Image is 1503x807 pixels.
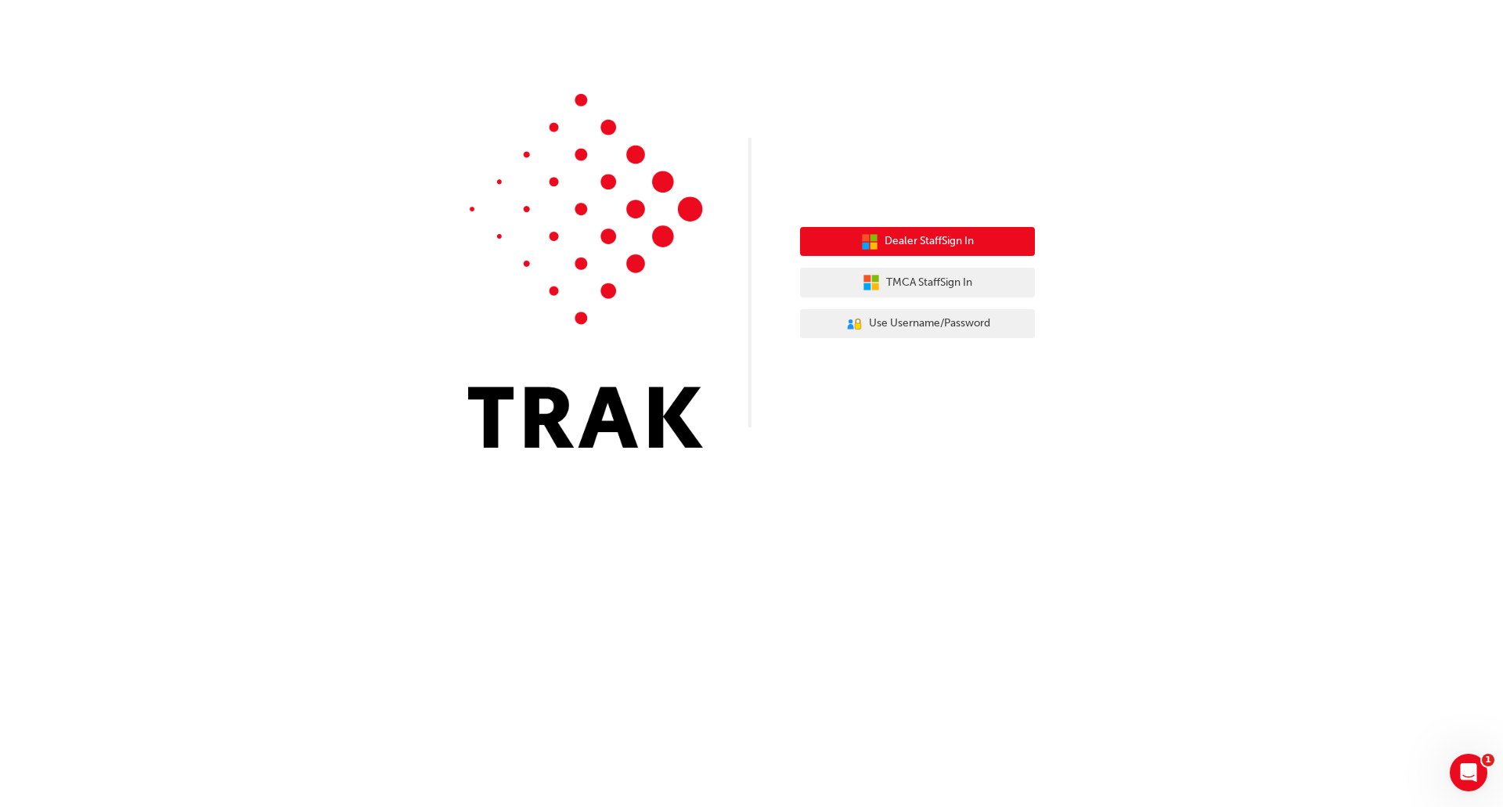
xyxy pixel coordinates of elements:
[468,94,703,448] img: Trak
[1482,754,1494,766] span: 1
[885,232,974,250] span: Dealer Staff Sign In
[800,309,1035,339] button: Use Username/Password
[886,274,972,292] span: TMCA Staff Sign In
[1450,754,1487,791] iframe: Intercom live chat
[800,268,1035,297] button: TMCA StaffSign In
[800,227,1035,257] button: Dealer StaffSign In
[869,315,990,333] span: Use Username/Password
